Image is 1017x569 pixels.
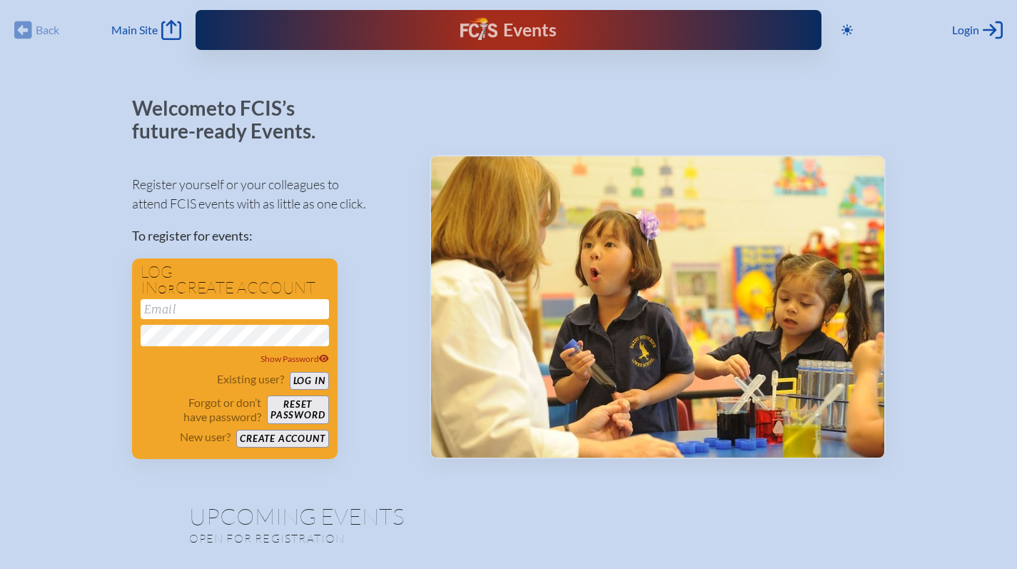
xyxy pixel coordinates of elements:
[952,23,979,37] span: Login
[375,17,642,43] div: FCIS Events — Future ready
[132,97,332,142] p: Welcome to FCIS’s future-ready Events.
[180,430,231,444] p: New user?
[111,23,158,37] span: Main Site
[132,175,407,213] p: Register yourself or your colleagues to attend FCIS events with as little as one click.
[260,353,329,364] span: Show Password
[189,531,566,545] p: Open for registration
[158,282,176,296] span: or
[431,156,884,458] img: Events
[111,20,181,40] a: Main Site
[141,396,262,424] p: Forgot or don’t have password?
[267,396,328,424] button: Resetpassword
[141,264,329,296] h1: Log in create account
[189,505,829,528] h1: Upcoming Events
[141,299,329,319] input: Email
[290,372,329,390] button: Log in
[132,226,407,246] p: To register for events:
[217,372,284,386] p: Existing user?
[236,430,328,448] button: Create account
